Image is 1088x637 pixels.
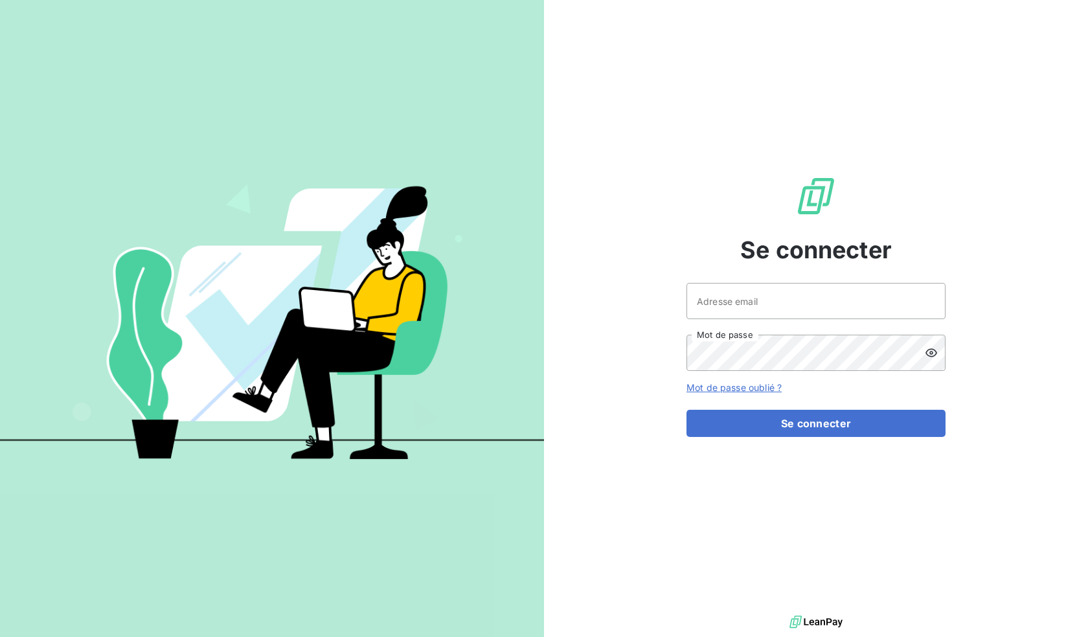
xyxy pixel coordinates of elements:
img: Logo LeanPay [795,175,837,217]
button: Se connecter [686,410,946,437]
input: placeholder [686,283,946,319]
a: Mot de passe oublié ? [686,382,782,393]
img: logo [789,612,843,632]
span: Se connecter [740,232,892,267]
